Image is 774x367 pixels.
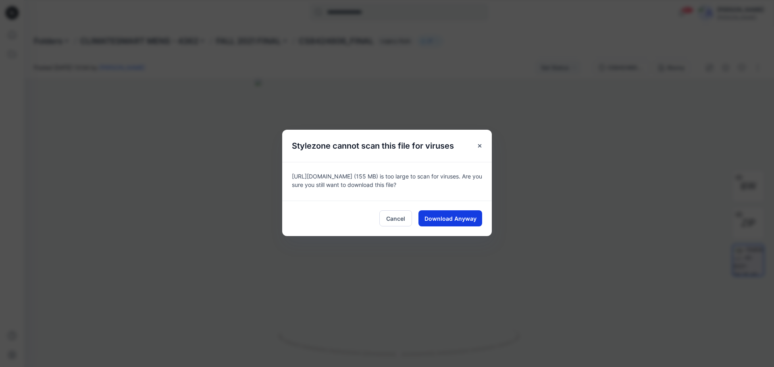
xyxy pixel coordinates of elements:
div: [URL][DOMAIN_NAME] (155 MB) is too large to scan for viruses. Are you sure you still want to down... [282,162,492,201]
span: Cancel [386,214,405,223]
button: Cancel [379,210,412,226]
span: Download Anyway [424,214,476,223]
button: Close [472,139,487,153]
button: Download Anyway [418,210,482,226]
h5: Stylezone cannot scan this file for viruses [282,130,464,162]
